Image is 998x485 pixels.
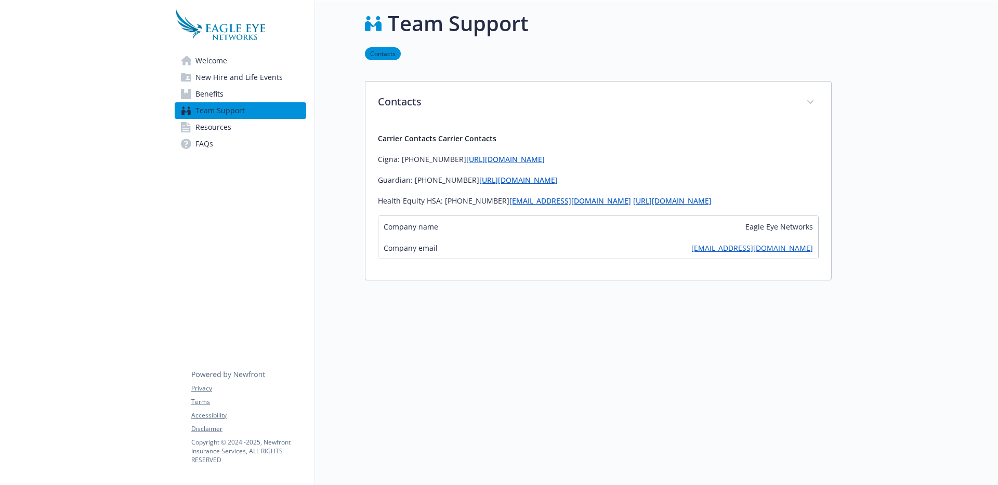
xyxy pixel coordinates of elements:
strong: Carrier Contacts [438,133,496,143]
span: Welcome [195,52,227,69]
span: Company name [384,221,438,232]
p: Contacts [378,94,794,110]
a: [EMAIL_ADDRESS][DOMAIN_NAME] [691,243,813,253]
a: New Hire and Life Events [175,69,306,86]
span: Eagle Eye Networks [745,221,813,232]
a: [EMAIL_ADDRESS][DOMAIN_NAME] [509,196,631,206]
div: Contacts [365,124,831,280]
span: Benefits [195,86,224,102]
p: Guardian: [PHONE_NUMBER] [378,174,819,186]
a: Resources [175,119,306,136]
div: Contacts [365,82,831,124]
span: Team Support [195,102,245,119]
a: Benefits [175,86,306,102]
strong: Carrier Contacts [378,133,436,143]
a: Contacts [365,48,401,58]
h1: Team Support [388,8,529,39]
span: New Hire and Life Events [195,69,283,86]
a: Terms [191,397,306,407]
span: FAQs [195,136,213,152]
a: [URL][DOMAIN_NAME] [466,154,545,164]
a: Accessibility [191,411,306,420]
span: Company email [384,243,438,253]
span: Resources [195,119,231,136]
a: Disclaimer [191,424,306,434]
a: Team Support [175,102,306,119]
a: [URL][DOMAIN_NAME] [633,196,712,206]
a: Privacy [191,384,306,393]
p: Cigna: [PHONE_NUMBER] [378,153,819,166]
a: Welcome [175,52,306,69]
p: Health Equity HSA: [PHONE_NUMBER] [378,195,819,207]
p: Copyright © 2024 - 2025 , Newfront Insurance Services, ALL RIGHTS RESERVED [191,438,306,464]
a: FAQs [175,136,306,152]
a: [URL][DOMAIN_NAME] [479,175,558,185]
